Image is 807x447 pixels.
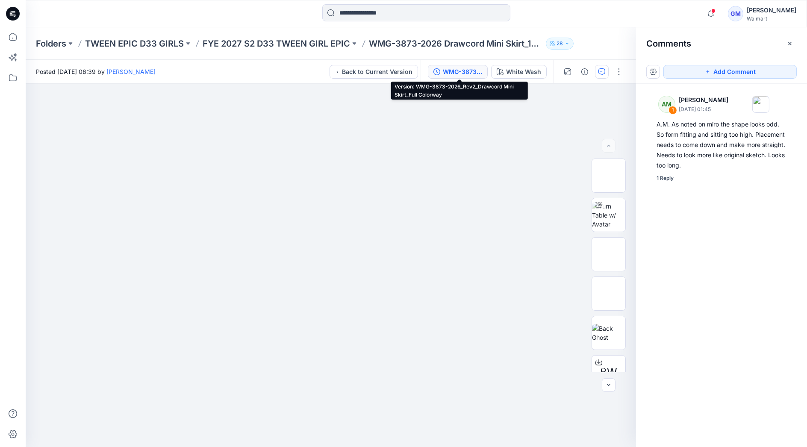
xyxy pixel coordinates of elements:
[747,5,796,15] div: [PERSON_NAME]
[85,38,184,50] a: TWEEN EPIC D33 GIRLS
[657,119,786,171] div: A.M. As noted on miro the shape looks odd. So form fitting and sitting too high. Placement needs ...
[506,67,541,76] div: White Wash
[443,67,482,76] div: WMG-3873-2026_Rev2_Drawcord Mini Skirt_Full Colorway
[646,38,691,49] h2: Comments
[679,105,728,114] p: [DATE] 01:45
[679,95,728,105] p: [PERSON_NAME]
[428,65,488,79] button: WMG-3873-2026_Rev2_Drawcord Mini Skirt_Full Colorway
[491,65,547,79] button: White Wash
[728,6,743,21] div: GM
[669,106,677,115] div: 1
[36,67,156,76] span: Posted [DATE] 06:39 by
[747,15,796,22] div: Walmart
[369,38,542,50] p: WMG-3873-2026 Drawcord Mini Skirt_12.5 Inch Length
[330,65,418,79] button: Back to Current Version
[203,38,350,50] a: FYE 2027 S2 D33 TWEEN GIRL EPIC
[592,324,625,342] img: Back Ghost
[663,65,797,79] button: Add Comment
[600,365,617,380] span: BW
[546,38,574,50] button: 28
[658,96,675,113] div: AM
[592,202,625,229] img: Turn Table w/ Avatar
[557,39,563,48] p: 28
[657,174,674,182] div: 1 Reply
[578,65,592,79] button: Details
[36,38,66,50] a: Folders
[106,68,156,75] a: [PERSON_NAME]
